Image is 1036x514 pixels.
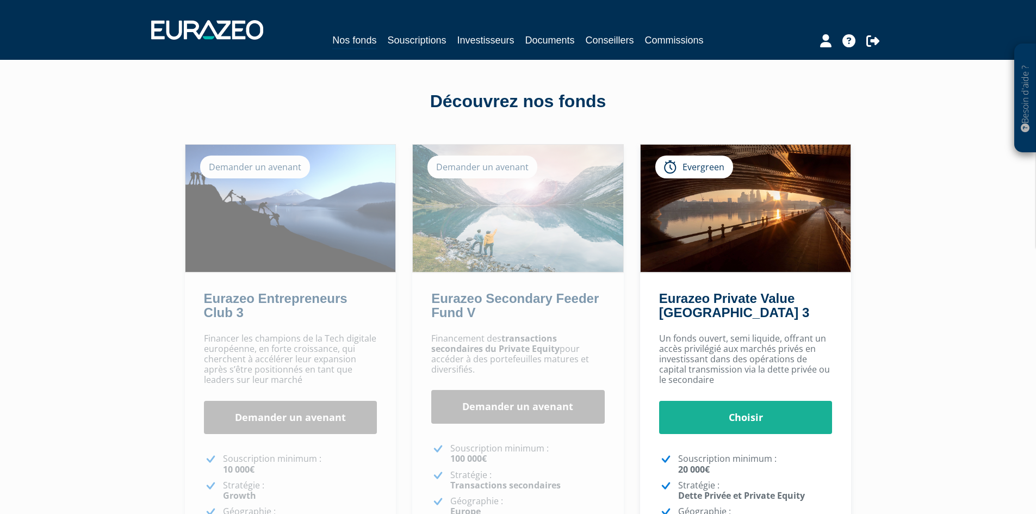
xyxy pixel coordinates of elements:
[659,401,833,435] a: Choisir
[223,480,377,501] p: Stratégie :
[431,390,605,424] a: Demander un avenant
[450,470,605,491] p: Stratégie :
[431,333,605,375] p: Financement des pour accéder à des portefeuilles matures et diversifiés.
[678,463,710,475] strong: 20 000€
[525,33,575,48] a: Documents
[645,33,704,48] a: Commissions
[655,156,733,178] div: Evergreen
[200,156,310,178] div: Demander un avenant
[457,33,514,48] a: Investisseurs
[223,454,377,474] p: Souscription minimum :
[678,490,805,501] strong: Dette Privée et Private Equity
[659,291,809,320] a: Eurazeo Private Value [GEOGRAPHIC_DATA] 3
[387,33,446,48] a: Souscriptions
[450,443,605,464] p: Souscription minimum :
[427,156,537,178] div: Demander un avenant
[431,332,560,355] strong: transactions secondaires du Private Equity
[450,453,487,465] strong: 100 000€
[431,291,599,320] a: Eurazeo Secondary Feeder Fund V
[678,480,833,501] p: Stratégie :
[641,145,851,272] img: Eurazeo Private Value Europe 3
[223,490,256,501] strong: Growth
[450,479,561,491] strong: Transactions secondaires
[1019,49,1032,147] p: Besoin d'aide ?
[413,145,623,272] img: Eurazeo Secondary Feeder Fund V
[185,145,396,272] img: Eurazeo Entrepreneurs Club 3
[151,20,263,40] img: 1732889491-logotype_eurazeo_blanc_rvb.png
[204,333,377,386] p: Financer les champions de la Tech digitale européenne, en forte croissance, qui cherchent à accél...
[678,454,833,474] p: Souscription minimum :
[204,401,377,435] a: Demander un avenant
[659,333,833,386] p: Un fonds ouvert, semi liquide, offrant un accès privilégié aux marchés privés en investissant dan...
[208,89,828,114] div: Découvrez nos fonds
[332,33,376,49] a: Nos fonds
[223,463,255,475] strong: 10 000€
[586,33,634,48] a: Conseillers
[204,291,348,320] a: Eurazeo Entrepreneurs Club 3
